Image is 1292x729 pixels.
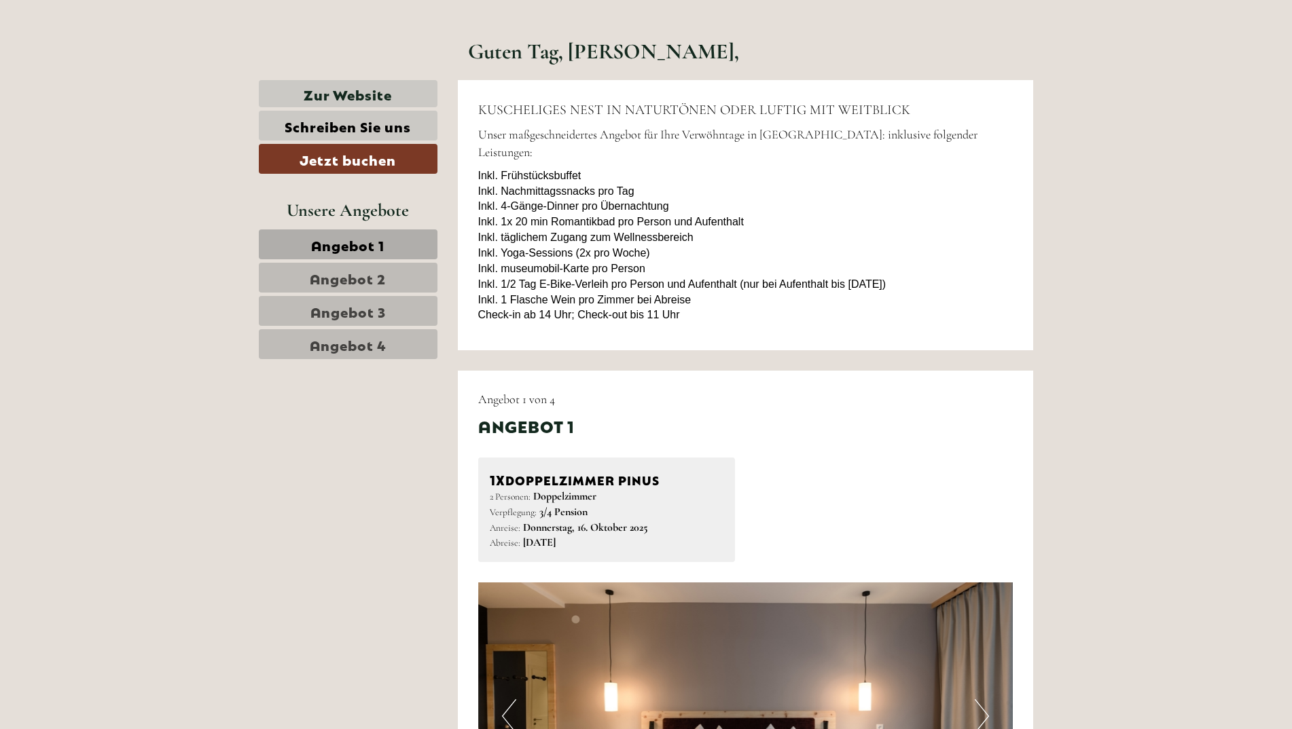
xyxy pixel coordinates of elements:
[20,66,193,75] small: 09:02
[310,268,386,287] span: Angebot 2
[259,144,437,174] a: Jetzt buchen
[20,39,193,50] div: [GEOGRAPHIC_DATA]
[490,506,537,518] small: Verpflegung:
[10,37,200,78] div: Guten Tag, wie können wir Ihnen helfen?
[259,80,437,108] a: Zur Website
[490,537,520,548] small: Abreise:
[523,536,556,549] b: [DATE]
[478,392,555,407] span: Angebot 1 von 4
[478,414,575,437] div: Angebot 1
[259,198,437,223] div: Unsere Angebote
[490,469,505,488] b: 1x
[523,521,648,534] b: Donnerstag, 16. Oktober 2025
[539,505,588,519] b: 3/4 Pension
[259,111,437,141] a: Schreiben Sie uns
[310,335,387,354] span: Angebot 4
[238,10,298,33] div: Freitag
[468,39,739,63] h1: Guten Tag, [PERSON_NAME],
[310,301,386,320] span: Angebot 3
[440,352,535,381] button: Senden
[490,491,531,502] small: 2 Personen:
[478,127,977,160] span: Unser maßgeschneidertes Angebot für Ihre Verwöhntage in [GEOGRAPHIC_DATA]: inklusive folgender Le...
[490,522,520,534] small: Anreise:
[478,170,886,321] span: Inkl. Frühstücksbuffet Inkl. Nachmittagssnacks pro Tag Inkl. 4-Gänge-Dinner pro Übernachtung Inkl...
[478,102,910,118] span: KUSCHELIGES NEST IN NATURTÖNEN ODER LUFTIG MIT WEITBLICK
[533,489,596,503] b: Doppelzimmer
[490,469,724,489] div: Doppelzimmer PINUS
[311,235,384,254] span: Angebot 1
